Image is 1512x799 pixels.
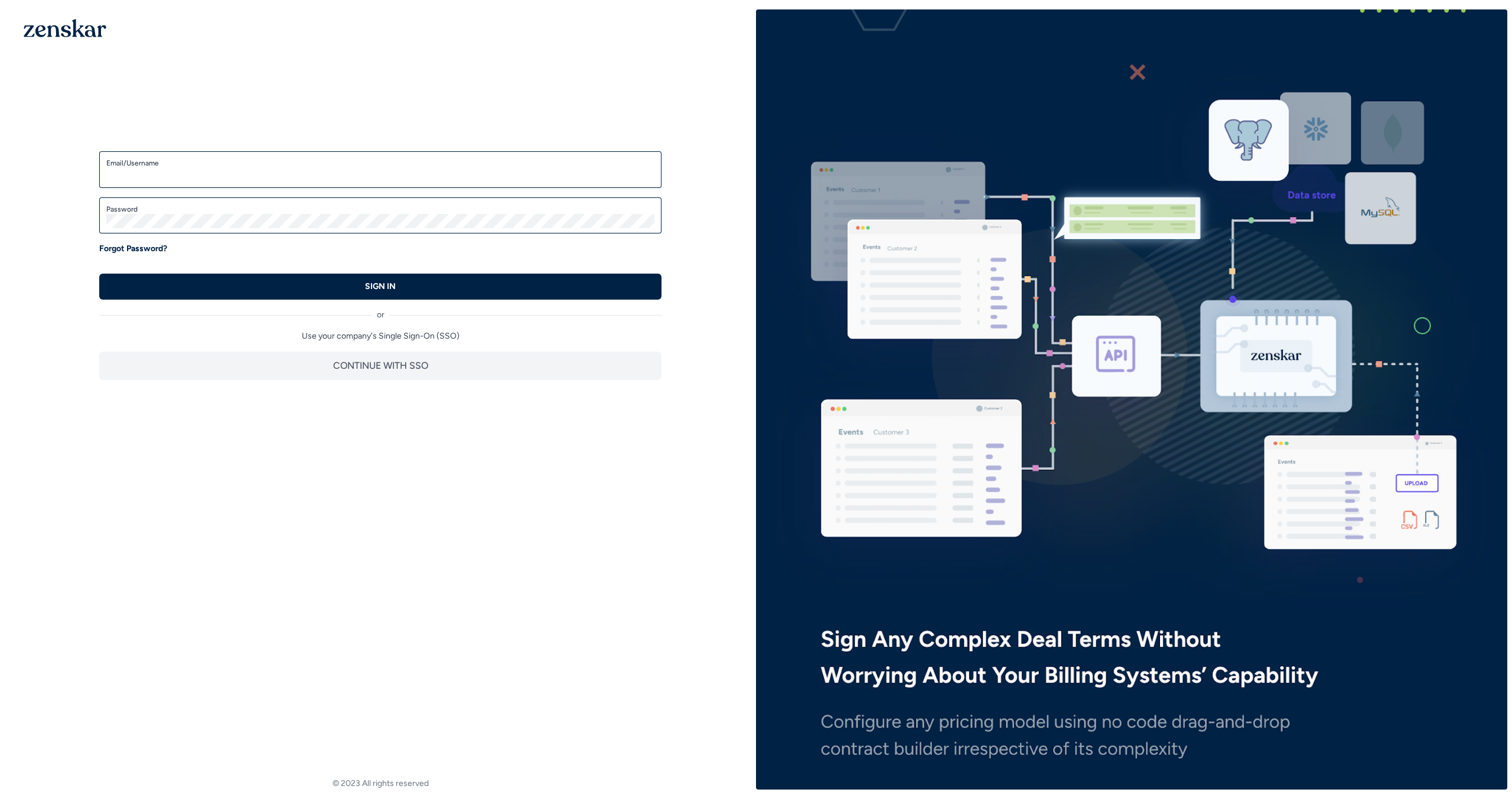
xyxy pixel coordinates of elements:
button: CONTINUE WITH SSO [99,352,661,380]
p: SIGN IN [365,281,396,293]
footer: © 2023 All rights reserved [5,778,756,790]
div: or [99,300,661,321]
p: Use your company's Single Sign-On (SSO) [99,330,661,342]
a: Forgot Password? [99,243,167,255]
button: SIGN IN [99,274,661,300]
label: Email/Username [106,158,654,168]
img: 1OGAJ2xQqyY4LXKgY66KYq0eOWRCkrZdAb3gUhuVAqdWPZE9SRJmCz+oDMSn4zDLXe31Ii730ItAGKgCKgCCgCikA4Av8PJUP... [24,19,106,37]
label: Password [106,204,654,214]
